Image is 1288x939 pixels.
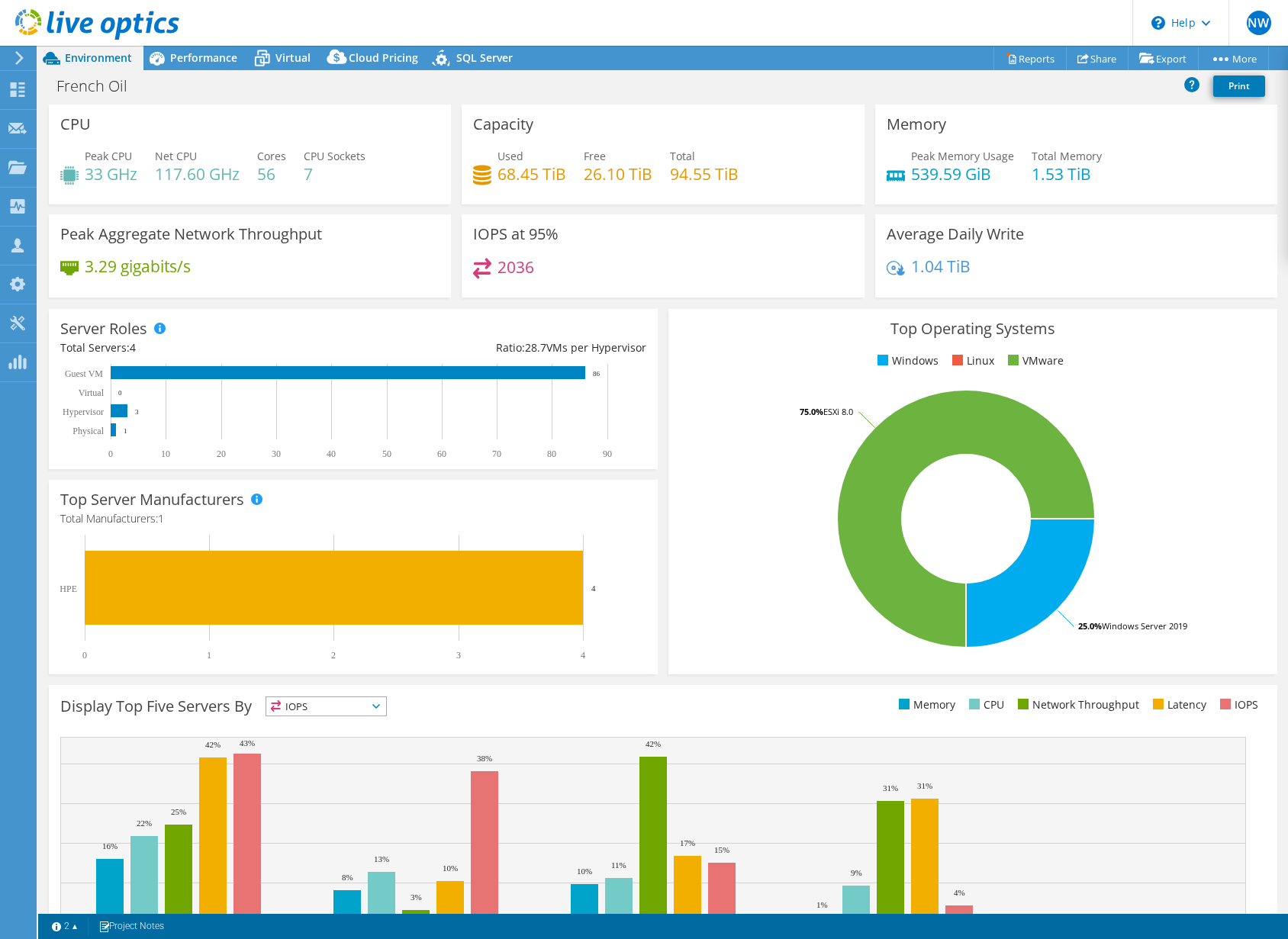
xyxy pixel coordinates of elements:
li: VMware [1004,352,1064,369]
h3: Peak Aggregate Network Throughput [60,226,322,243]
text: 70 [492,449,501,459]
text: 15% [714,845,729,854]
text: 80 [547,449,556,459]
span: Performance [170,50,237,65]
text: 10 [161,449,170,459]
text: 2 [331,650,336,661]
li: CPU [965,696,1004,713]
span: Peak Memory Usage [911,149,1014,163]
text: 50 [382,449,391,459]
a: Print [1213,76,1265,97]
h3: Server Roles [60,320,147,337]
a: 2 [41,917,89,936]
li: Linux [948,352,994,369]
text: 4% [954,888,965,897]
h3: Top Operating Systems [680,320,1266,337]
h4: 539.59 GiB [911,166,1014,182]
h3: Top Server Manufacturers [60,491,244,508]
li: IOPS [1216,696,1258,713]
text: 86 [593,370,601,378]
span: SQL Server [456,50,513,65]
text: 10% [443,863,458,873]
text: 3 [135,408,139,416]
text: HPE [60,584,77,594]
h4: 3.29 gigabits/s [85,258,191,275]
h3: Memory [887,116,946,133]
text: 38% [477,754,492,763]
text: Hypervisor [63,407,104,417]
span: Free [584,149,606,163]
text: 1% [816,900,828,909]
text: 43% [240,738,255,748]
div: Ratio: VMs per Hypervisor [353,339,646,356]
span: Environment [65,50,132,65]
h3: CPU [60,116,91,133]
h4: 1.53 TiB [1032,166,1102,182]
text: Physical [72,426,104,436]
tspan: 75.0% [800,406,823,417]
text: 9% [851,868,862,877]
text: 20 [217,449,226,459]
span: 1 [158,511,164,526]
text: 31% [917,781,932,790]
text: 4 [591,584,596,593]
div: Total Servers: [60,339,353,356]
text: 13% [374,854,389,863]
text: 11% [611,860,626,870]
span: Cloud Pricing [349,50,418,65]
a: More [1198,47,1269,70]
h4: 1.04 TiB [911,258,971,275]
a: Export [1128,47,1199,70]
text: 60 [437,449,446,459]
text: 42% [646,739,661,748]
text: 90 [603,449,612,459]
text: 1 [207,650,211,661]
text: 4 [581,650,585,661]
tspan: 25.0% [1078,620,1102,632]
h4: 7 [304,166,365,182]
text: 0 [118,389,122,397]
h3: Average Daily Write [887,226,1024,243]
h4: 2036 [497,259,534,275]
text: 3 [456,650,461,661]
h3: Capacity [473,116,533,133]
text: Guest VM [65,368,103,379]
h4: 56 [257,166,286,182]
li: Windows [874,352,939,369]
tspan: ESXi 8.0 [823,406,853,417]
span: Virtual [275,50,311,65]
text: Virtual [79,387,105,398]
text: 3% [411,892,422,902]
h4: 117.60 GHz [155,166,240,182]
h4: 94.55 TiB [670,166,739,182]
span: Net CPU [155,149,197,163]
text: 17% [680,838,695,847]
text: 22% [137,818,152,828]
li: Latency [1149,696,1206,713]
a: Share [1066,47,1129,70]
span: Total Memory [1032,149,1102,163]
span: NW [1247,11,1271,35]
h4: Total Manufacturers: [60,510,646,527]
tspan: Windows Server 2019 [1102,620,1187,632]
a: Reports [993,47,1067,70]
text: 0 [108,449,113,459]
span: 4 [130,340,136,355]
text: 42% [205,740,221,749]
text: 31% [883,783,898,793]
li: Network Throughput [1014,696,1139,713]
span: Peak CPU [85,149,132,163]
span: Cores [257,149,286,163]
h1: French Oil [50,78,151,95]
span: CPU Sockets [304,149,365,163]
text: 1 [124,427,127,435]
h4: 33 GHz [85,166,137,182]
text: 8% [342,873,353,882]
h4: 68.45 TiB [497,166,566,182]
text: 16% [102,841,118,851]
text: 25% [171,807,186,816]
li: Memory [895,696,955,713]
span: Used [497,149,523,163]
h3: IOPS at 95% [473,226,559,243]
text: 0 [82,650,87,661]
